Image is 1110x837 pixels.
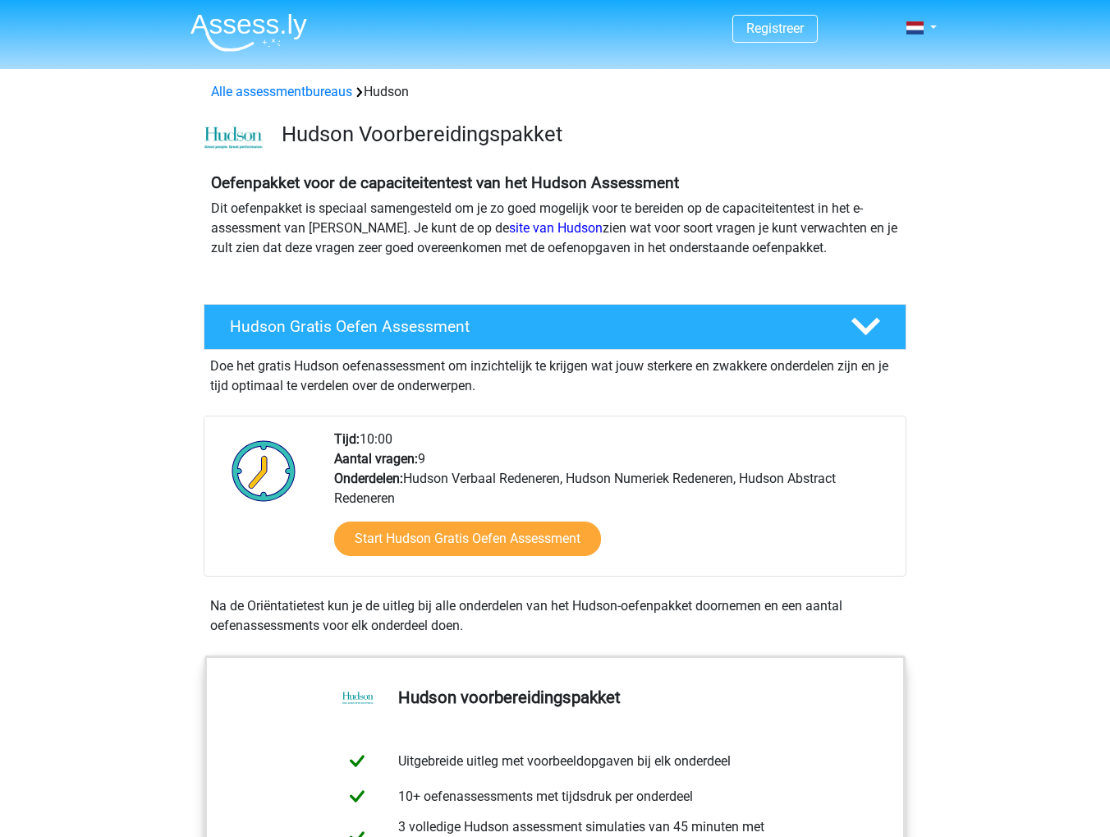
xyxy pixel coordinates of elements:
img: Klok [222,430,305,512]
a: Hudson Gratis Oefen Assessment [197,304,913,350]
div: Hudson [204,82,906,102]
img: Assessly [190,13,307,52]
h3: Hudson Voorbereidingspakket [282,122,893,147]
b: Tijd: [334,431,360,447]
div: 10:00 9 Hudson Verbaal Redeneren, Hudson Numeriek Redeneren, Hudson Abstract Redeneren [322,430,905,576]
img: cefd0e47479f4eb8e8c001c0d358d5812e054fa8.png [204,126,263,149]
a: site van Hudson [509,220,603,236]
p: Dit oefenpakket is speciaal samengesteld om je zo goed mogelijk voor te bereiden op de capaciteit... [211,199,899,258]
h4: Hudson Gratis Oefen Assessment [230,317,824,336]
a: Registreer [746,21,804,36]
b: Onderdelen: [334,471,403,486]
div: Na de Oriëntatietest kun je de uitleg bij alle onderdelen van het Hudson-oefenpakket doornemen en... [204,596,906,636]
div: Doe het gratis Hudson oefenassessment om inzichtelijk te krijgen wat jouw sterkere en zwakkere on... [204,350,906,396]
a: Start Hudson Gratis Oefen Assessment [334,522,601,556]
a: Alle assessmentbureaus [211,84,352,99]
b: Oefenpakket voor de capaciteitentest van het Hudson Assessment [211,173,679,192]
b: Aantal vragen: [334,451,418,467]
